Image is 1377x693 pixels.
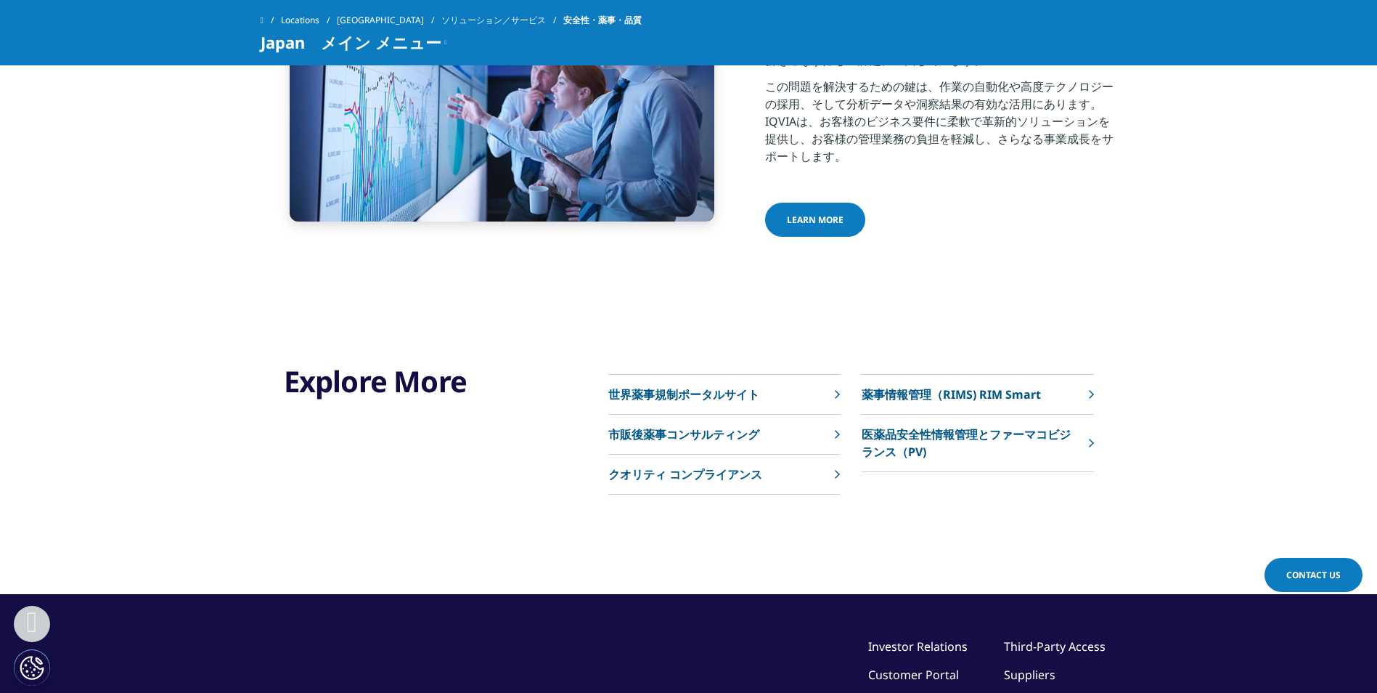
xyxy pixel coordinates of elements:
[1004,639,1106,654] a: Third-Party Access
[862,426,1081,461] p: 医薬品安全性情報管理とファーマコビジランス（PV)
[868,667,959,683] a: Customer Portal
[787,214,843,226] span: Learn more
[1004,667,1055,683] a: Suppliers
[608,415,840,455] a: 市販後薬事コンサルティング
[608,386,759,403] p: 世界薬事規制ポータルサイト
[1264,558,1362,592] a: Contact Us
[563,7,642,33] span: 安全性・薬事・品質
[281,7,337,33] a: Locations
[862,415,1093,472] a: 医薬品安全性情報管理とファーマコビジランス（PV)
[14,649,50,686] button: Cookie 設定
[1286,569,1341,581] span: Contact Us
[608,426,759,443] p: 市販後薬事コンサルティング
[862,386,1041,403] p: 薬事情報管理（RIMS) RIM Smart
[337,7,441,33] a: [GEOGRAPHIC_DATA]
[284,363,526,400] h3: Explore More
[441,7,563,33] a: ソリューション／サービス
[608,466,762,483] p: クオリティ コンプライアンス
[765,78,1117,174] p: この問題を解決するための鍵は、作業の自動化や高度テクノロジーの採用、そして分析データや洞察結果の有効な活用にあります。IQVIAは、お客様のビジネス要件に柔軟で革新的ソリューションを提供し、お客...
[608,455,840,495] a: クオリティ コンプライアンス
[608,375,840,415] a: 世界薬事規制ポータルサイト
[261,33,441,51] span: Japan メイン メニュー
[862,375,1093,415] a: 薬事情報管理（RIMS) RIM Smart
[765,203,865,237] a: Learn more
[868,639,968,654] a: Investor Relations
